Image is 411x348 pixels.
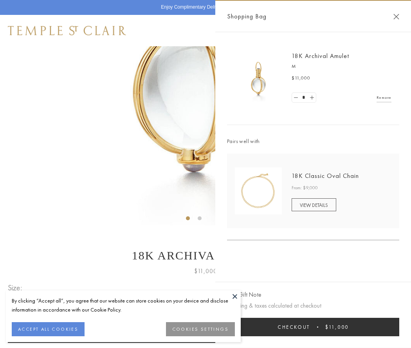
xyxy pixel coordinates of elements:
[292,52,349,60] a: 18K Archival Amulet
[8,26,126,35] img: Temple St. Clair
[278,324,310,330] span: Checkout
[235,55,282,102] img: 18K Archival Amulet
[8,281,25,294] span: Size:
[227,290,261,300] button: Add Gift Note
[8,249,403,262] h1: 18K Archival Amulet
[292,74,310,82] span: $11,000
[166,322,235,336] button: COOKIES SETTINGS
[12,296,235,314] div: By clicking “Accept all”, you agree that our website can store cookies on your device and disclos...
[235,167,282,214] img: N88865-OV18
[227,137,399,146] span: Pairs well with
[227,301,399,311] p: Shipping & taxes calculated at checkout
[393,14,399,20] button: Close Shopping Bag
[292,198,336,211] a: VIEW DETAILS
[227,11,267,22] span: Shopping Bag
[292,172,359,180] a: 18K Classic Oval Chain
[325,324,349,330] span: $11,000
[292,93,300,103] a: Set quantity to 0
[227,318,399,336] button: Checkout $11,000
[161,4,246,11] p: Enjoy Complimentary Delivery & Returns
[308,93,315,103] a: Set quantity to 2
[292,184,318,192] span: From: $9,000
[300,202,328,208] span: VIEW DETAILS
[292,63,391,71] p: M
[12,322,85,336] button: ACCEPT ALL COOKIES
[377,93,391,102] a: Remove
[194,266,217,276] span: $11,000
